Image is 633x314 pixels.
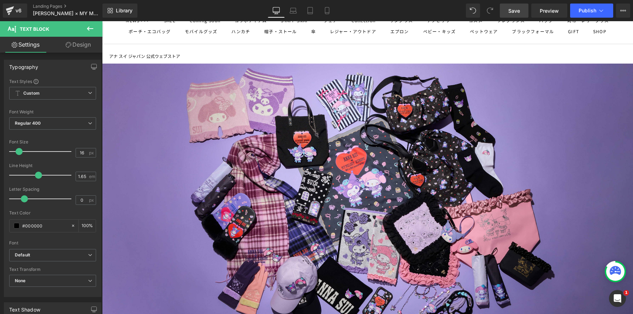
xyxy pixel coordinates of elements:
summary: ペットウェア [368,7,396,14]
summary: ハンカチ [129,7,148,14]
a: Tablet [302,4,319,18]
button: Redo [483,4,497,18]
a: SHOP [491,7,504,14]
span: em [89,174,95,179]
div: Typography [9,60,38,70]
span: Text Block [20,26,49,32]
div: v6 [14,6,23,15]
span: Save [508,7,520,14]
div: Letter Spacing [9,187,96,192]
summary: ブラックフォーマル [410,7,452,14]
summary: ポーチ・エコバッグ [26,7,69,14]
summary: 傘 [209,7,214,14]
div: Font Size [9,140,96,144]
b: Custom [23,90,40,96]
div: Text Transform [9,267,96,272]
summary: ベビー・キッズ [321,7,354,14]
i: Default [15,252,30,258]
a: Preview [531,4,567,18]
b: Regular 400 [15,120,41,126]
div: Font [9,241,96,245]
iframe: Intercom live chat [609,290,626,307]
span: Publish [579,8,596,13]
summary: 帽子・ストール [162,7,195,14]
div: Text Shadow [9,303,40,313]
span: [PERSON_NAME] × MY MELODY &amp; [PERSON_NAME] [33,11,101,16]
a: Design [53,37,104,53]
a: Laptop [285,4,302,18]
summary: エプロン [288,7,307,14]
a: アナ スイ ジャパン 公式ウェブストア [7,31,78,38]
div: Font Weight [9,109,96,114]
span: px [89,198,95,202]
button: Undo [466,4,480,18]
a: Landing Pages [33,4,114,9]
a: GIFT [466,7,477,14]
div: Text Styles [9,78,96,84]
a: New Library [102,4,137,18]
span: Preview [540,7,559,14]
div: Text Color [9,211,96,215]
div: % [79,220,96,232]
a: Mobile [319,4,336,18]
button: Publish [570,4,613,18]
summary: レジャー・アウトドア [228,7,274,14]
div: Line Height [9,163,96,168]
summary: モバイルグッズ [83,7,115,14]
b: None [15,278,26,283]
span: px [89,150,95,155]
button: More [616,4,630,18]
span: Library [116,7,132,14]
a: v6 [3,4,27,18]
input: Color [22,222,67,230]
a: Desktop [268,4,285,18]
span: 1 [623,290,629,296]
